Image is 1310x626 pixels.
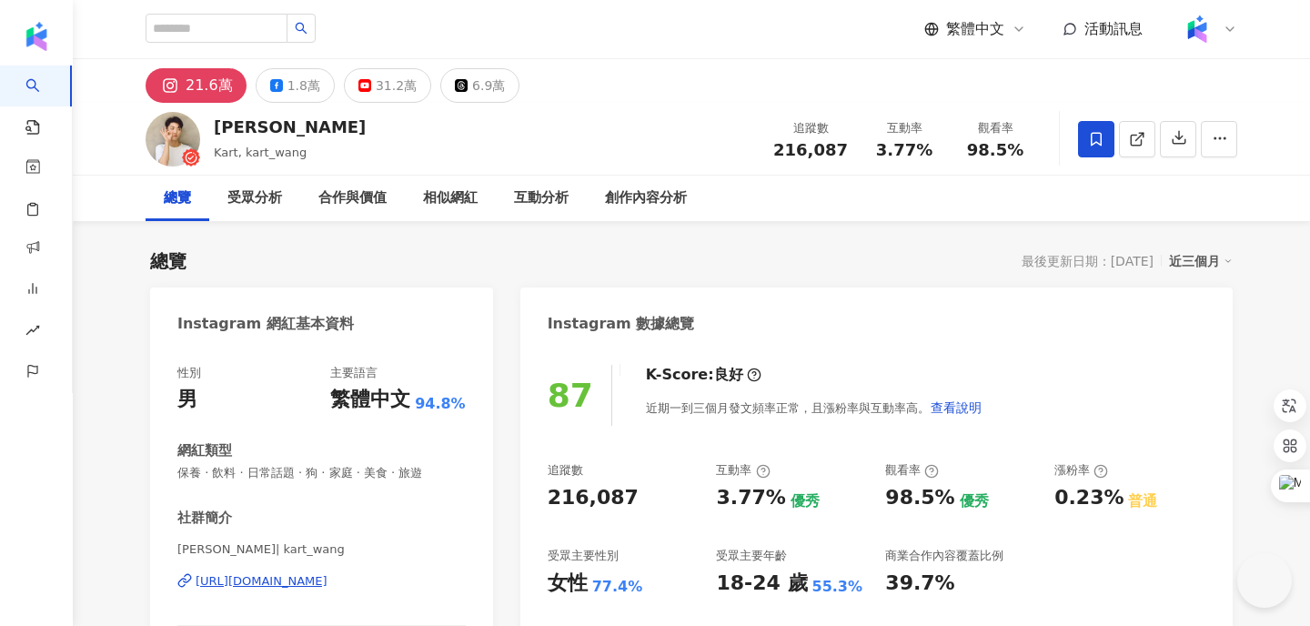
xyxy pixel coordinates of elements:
[287,73,320,98] div: 1.8萬
[295,22,307,35] span: search
[548,484,639,512] div: 216,087
[592,577,643,597] div: 77.4%
[1054,484,1124,512] div: 0.23%
[885,570,954,598] div: 39.7%
[870,119,939,137] div: 互動率
[25,66,62,136] a: search
[931,400,982,415] span: 查看說明
[1128,491,1157,511] div: 普通
[773,119,848,137] div: 追蹤數
[146,112,200,167] img: KOL Avatar
[960,491,989,511] div: 優秀
[22,22,51,51] img: logo icon
[716,484,785,512] div: 3.77%
[514,187,569,209] div: 互動分析
[164,187,191,209] div: 總覽
[227,187,282,209] div: 受眾分析
[967,141,1023,159] span: 98.5%
[146,68,247,103] button: 21.6萬
[177,541,466,558] span: [PERSON_NAME]| kart_wang
[548,314,695,334] div: Instagram 數據總覽
[885,548,1003,564] div: 商業合作內容覆蓋比例
[961,119,1030,137] div: 觀看率
[186,73,233,98] div: 21.6萬
[318,187,387,209] div: 合作與價值
[177,314,354,334] div: Instagram 網紅基本資料
[1054,462,1108,479] div: 漲粉率
[330,386,410,414] div: 繁體中文
[930,389,982,426] button: 查看說明
[415,394,466,414] span: 94.8%
[548,548,619,564] div: 受眾主要性別
[646,389,982,426] div: 近期一到三個月發文頻率正常，且漲粉率與互動率高。
[773,140,848,159] span: 216,087
[716,462,770,479] div: 互動率
[214,116,366,138] div: [PERSON_NAME]
[716,570,807,598] div: 18-24 歲
[177,573,466,590] a: [URL][DOMAIN_NAME]
[548,462,583,479] div: 追蹤數
[791,491,820,511] div: 優秀
[716,548,787,564] div: 受眾主要年齡
[646,365,761,385] div: K-Score :
[1237,553,1292,608] iframe: Help Scout Beacon - Open
[440,68,519,103] button: 6.9萬
[177,465,466,481] span: 保養 · 飲料 · 日常話題 · 狗 · 家庭 · 美食 · 旅遊
[605,187,687,209] div: 創作內容分析
[25,312,40,353] span: rise
[256,68,335,103] button: 1.8萬
[1084,20,1143,37] span: 活動訊息
[1169,249,1233,273] div: 近三個月
[1180,12,1214,46] img: Kolr%20app%20icon%20%281%29.png
[714,365,743,385] div: 良好
[548,377,593,414] div: 87
[876,141,932,159] span: 3.77%
[214,146,307,159] span: Kart, kart_wang
[177,386,197,414] div: 男
[196,573,327,590] div: [URL][DOMAIN_NAME]
[177,365,201,381] div: 性別
[472,73,505,98] div: 6.9萬
[812,577,863,597] div: 55.3%
[344,68,431,103] button: 31.2萬
[946,19,1004,39] span: 繁體中文
[423,187,478,209] div: 相似網紅
[330,365,378,381] div: 主要語言
[1022,254,1154,268] div: 最後更新日期：[DATE]
[885,484,954,512] div: 98.5%
[177,509,232,528] div: 社群簡介
[376,73,417,98] div: 31.2萬
[150,248,186,274] div: 總覽
[548,570,588,598] div: 女性
[177,441,232,460] div: 網紅類型
[885,462,939,479] div: 觀看率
